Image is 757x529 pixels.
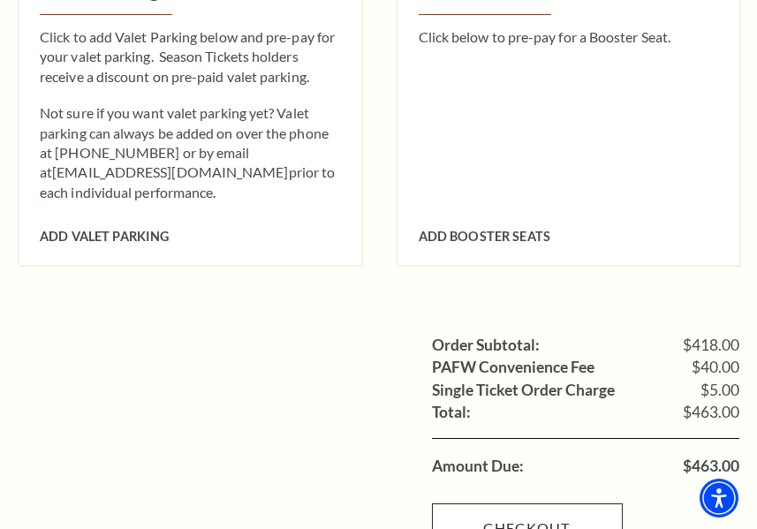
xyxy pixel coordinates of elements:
[683,458,739,474] span: $463.00
[40,229,169,244] span: Add Valet Parking
[700,479,738,518] div: Accessibility Menu
[40,27,340,87] p: Click to add Valet Parking below and pre-pay for your valet parking. Season Tickets holders recei...
[432,337,540,353] label: Order Subtotal:
[419,229,550,244] span: Add Booster Seats
[419,27,719,47] p: Click below to pre-pay for a Booster Seat.
[432,359,594,375] label: PAFW Convenience Fee
[700,382,739,398] span: $5.00
[683,404,739,420] span: $463.00
[432,458,524,474] label: Amount Due:
[432,382,615,398] label: Single Ticket Order Charge
[683,337,739,353] span: $418.00
[692,359,739,375] span: $40.00
[432,404,471,420] label: Total:
[40,103,340,202] p: Not sure if you want valet parking yet? Valet parking can always be added on over the phone at [P...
